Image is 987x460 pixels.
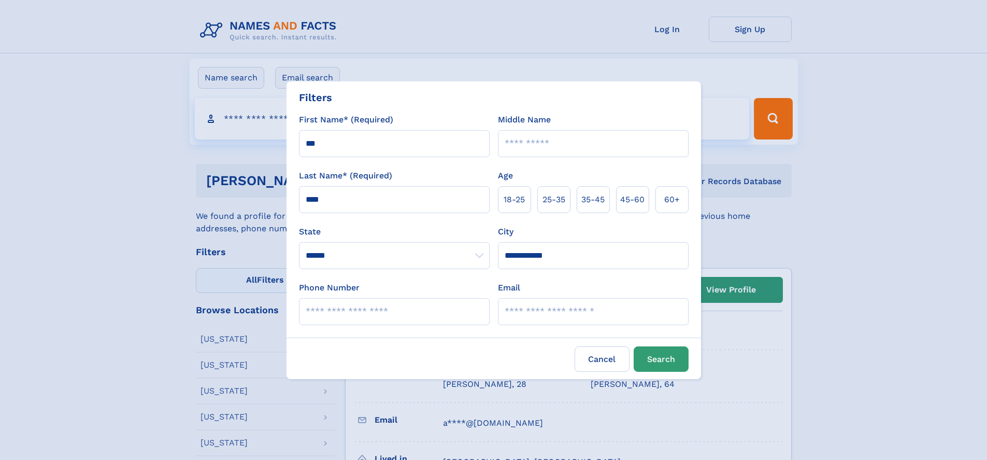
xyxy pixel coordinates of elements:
span: 25‑35 [542,193,565,206]
span: 18‑25 [504,193,525,206]
label: State [299,226,490,238]
label: Middle Name [498,114,551,126]
label: Cancel [575,346,630,372]
span: 60+ [664,193,680,206]
label: City [498,226,513,238]
button: Search [634,346,689,372]
div: Filters [299,90,332,105]
label: Age [498,170,513,182]
label: First Name* (Required) [299,114,393,126]
label: Email [498,282,520,294]
label: Last Name* (Required) [299,170,392,182]
span: 45‑60 [620,193,645,206]
span: 35‑45 [581,193,605,206]
label: Phone Number [299,282,360,294]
